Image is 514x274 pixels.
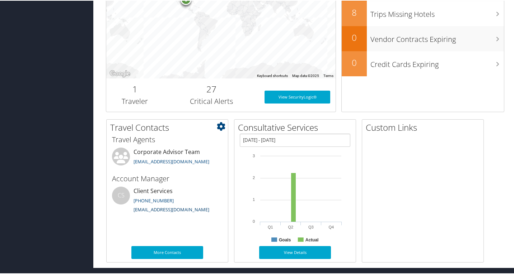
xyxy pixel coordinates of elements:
text: Q1 [268,224,273,229]
li: Corporate Advisor Team [108,147,226,170]
h3: Credit Cards Expiring [370,55,504,69]
a: View Details [259,245,331,258]
text: Q4 [328,224,334,229]
text: Goals [279,237,291,242]
h3: Traveler [112,96,158,106]
h3: Trips Missing Hotels [370,5,504,19]
h2: 1 [112,82,158,95]
h2: 0 [342,31,367,43]
a: Terms (opens in new tab) [323,73,333,77]
a: Open this area in Google Maps (opens a new window) [108,68,132,78]
button: Keyboard shortcuts [257,73,288,78]
h3: Vendor Contracts Expiring [370,30,504,44]
text: Q2 [288,224,293,229]
img: Google [108,68,132,78]
h2: Travel Contacts [110,121,228,133]
h3: Account Manager [112,173,223,183]
h2: 8 [342,6,367,18]
text: Q3 [308,224,314,229]
a: View SecurityLogic® [265,90,330,103]
h2: Custom Links [366,121,483,133]
tspan: 1 [253,197,255,201]
tspan: 0 [253,218,255,223]
h2: 27 [169,82,254,95]
a: [PHONE_NUMBER] [134,197,174,203]
a: 8Trips Missing Hotels [342,0,504,25]
a: [EMAIL_ADDRESS][DOMAIN_NAME] [134,158,209,164]
a: More Contacts [131,245,203,258]
h2: Consultative Services [238,121,356,133]
a: 0Vendor Contracts Expiring [342,25,504,51]
h3: Travel Agents [112,134,223,144]
div: CS [112,186,130,204]
text: Actual [305,237,319,242]
a: 0Credit Cards Expiring [342,51,504,76]
span: Map data ©2025 [292,73,319,77]
tspan: 3 [253,153,255,157]
li: Client Services [108,186,226,215]
a: [EMAIL_ADDRESS][DOMAIN_NAME] [134,206,209,212]
h2: 0 [342,56,367,68]
tspan: 2 [253,175,255,179]
h3: Critical Alerts [169,96,254,106]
